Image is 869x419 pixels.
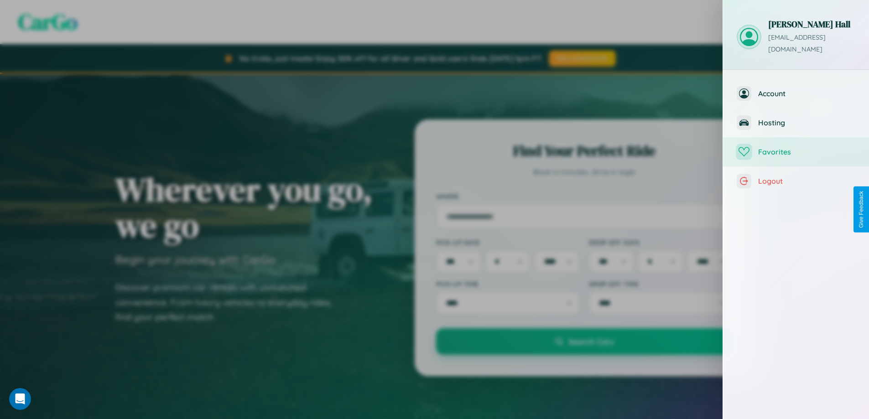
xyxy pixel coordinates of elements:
[768,18,855,30] h3: [PERSON_NAME] Hall
[723,79,869,108] button: Account
[758,147,855,156] span: Favorites
[758,89,855,98] span: Account
[723,108,869,137] button: Hosting
[9,388,31,410] iframe: Intercom live chat
[858,191,864,228] div: Give Feedback
[723,166,869,196] button: Logout
[758,176,855,186] span: Logout
[768,32,855,56] p: [EMAIL_ADDRESS][DOMAIN_NAME]
[723,137,869,166] button: Favorites
[758,118,855,127] span: Hosting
